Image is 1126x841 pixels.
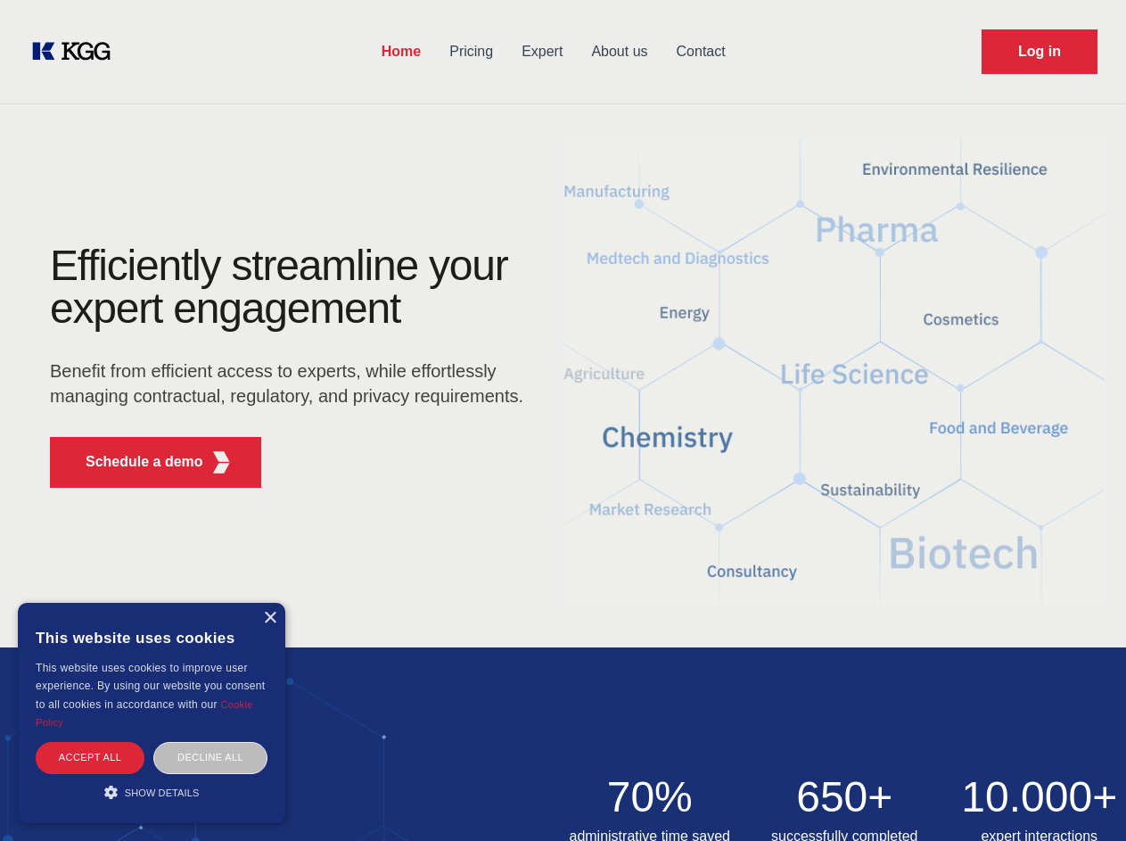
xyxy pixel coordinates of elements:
a: Expert [507,29,577,75]
a: Pricing [435,29,507,75]
p: Schedule a demo [86,451,203,473]
a: Request Demo [982,29,1097,74]
img: KGG Fifth Element RED [210,451,233,474]
p: Benefit from efficient access to experts, while effortlessly managing contractual, regulatory, an... [50,359,535,408]
h2: 650+ [758,776,932,819]
span: This website uses cookies to improve user experience. By using our website you consent to all coo... [36,662,265,711]
div: This website uses cookies [36,616,267,659]
div: Show details [36,783,267,801]
div: Decline all [153,742,267,773]
button: Schedule a demoKGG Fifth Element RED [50,437,261,488]
a: Home [367,29,435,75]
a: Contact [662,29,740,75]
div: Accept all [36,742,144,773]
img: KGG Fifth Element RED [563,116,1105,630]
a: About us [577,29,662,75]
h2: 70% [563,776,737,819]
span: Show details [125,787,200,798]
a: Cookie Policy [36,699,253,728]
div: Close [263,612,276,625]
h1: Efficiently streamline your expert engagement [50,244,535,330]
a: KOL Knowledge Platform: Talk to Key External Experts (KEE) [29,37,125,66]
